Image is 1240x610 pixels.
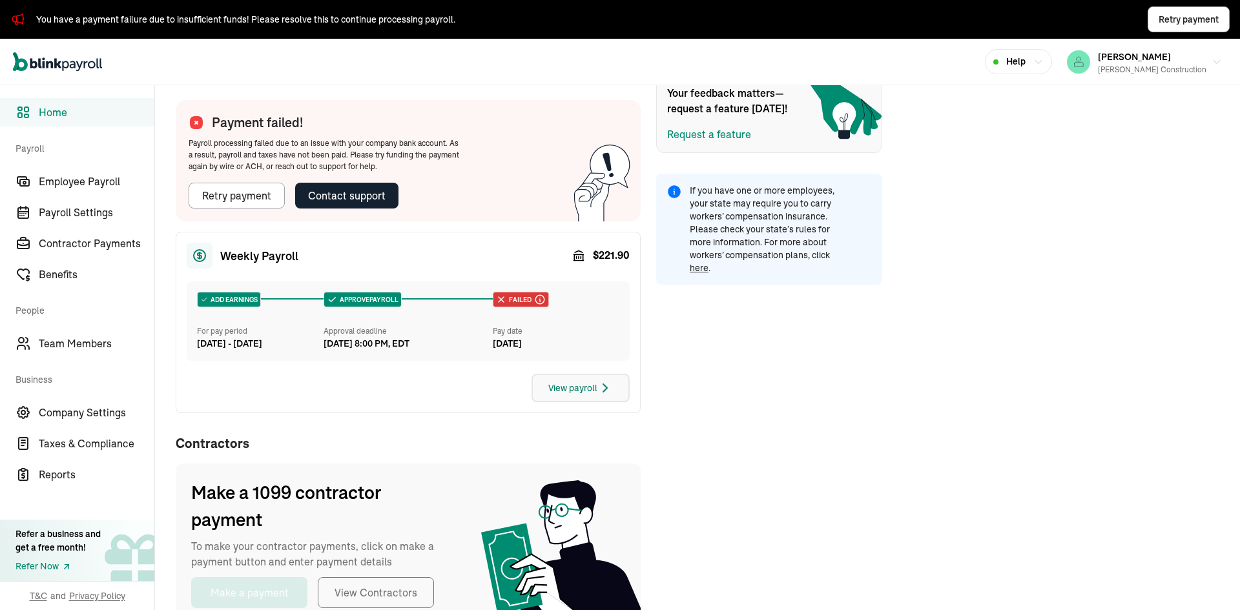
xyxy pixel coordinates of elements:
button: View payroll [532,374,630,402]
div: You have a payment failure due to insufficient funds! Please resolve this to continue processing ... [36,13,455,26]
span: Payroll [15,129,147,165]
span: [PERSON_NAME] [1098,51,1171,63]
button: Retry payment [189,183,285,208]
span: Weekly Payroll [220,247,298,265]
div: Refer a business and get a free month! [15,527,101,554]
button: [PERSON_NAME][PERSON_NAME] Construction [1062,46,1227,78]
span: Benefits [39,267,154,282]
span: Company Settings [39,405,154,420]
div: Contact support [308,188,386,203]
button: Retry payment [1148,6,1230,32]
button: Help [985,49,1052,74]
div: [DATE] 8:00 PM, EDT [324,337,409,351]
div: Retry payment [202,188,271,203]
span: Contractors [176,434,641,453]
button: View Contractors [318,577,434,608]
span: Taxes & Compliance [39,436,154,451]
div: View payroll [548,380,613,396]
span: Payment failed! [212,113,303,132]
div: ADD EARNINGS [198,292,260,307]
span: Retry payment [1159,13,1219,26]
span: T&C [30,589,47,602]
div: [DATE] [493,337,619,351]
span: Contractor Payments [39,236,154,251]
span: Reports [39,467,154,482]
span: Failed [506,295,532,305]
button: Contact support [295,183,398,208]
span: Privacy Policy [69,589,125,602]
span: Employee Payroll [39,174,154,189]
button: Request a feature [667,127,751,142]
div: For pay period [197,325,324,337]
span: Team Members [39,336,154,351]
span: Make a 1099 contractor payment [191,479,449,533]
span: $ 221.90 [593,248,630,263]
span: Home [39,105,154,120]
div: Pay date [493,325,619,337]
span: Payroll Settings [39,205,154,220]
div: [PERSON_NAME] Construction [1098,64,1206,76]
button: Make a payment [191,577,307,608]
iframe: Chat Widget [1025,471,1240,610]
div: [DATE] - [DATE] [197,337,324,351]
nav: Global [13,43,102,81]
div: Approval deadline [324,325,488,337]
a: Refer Now [15,560,101,573]
a: here [690,262,708,274]
span: Help [1006,55,1026,68]
span: If you have one or more employees, your state may require you to carry workers’ compensation insu... [690,184,843,274]
span: Business [15,360,147,396]
div: Payroll processing failed due to an issue with your company bank account. As a result, payroll an... [189,137,460,172]
span: Your feedback matters—request a feature [DATE]! [667,85,796,116]
span: People [15,291,147,327]
span: APPROVE PAYROLL [337,295,398,305]
span: To make your contractor payments, click on make a payment button and enter payment details [191,538,449,569]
